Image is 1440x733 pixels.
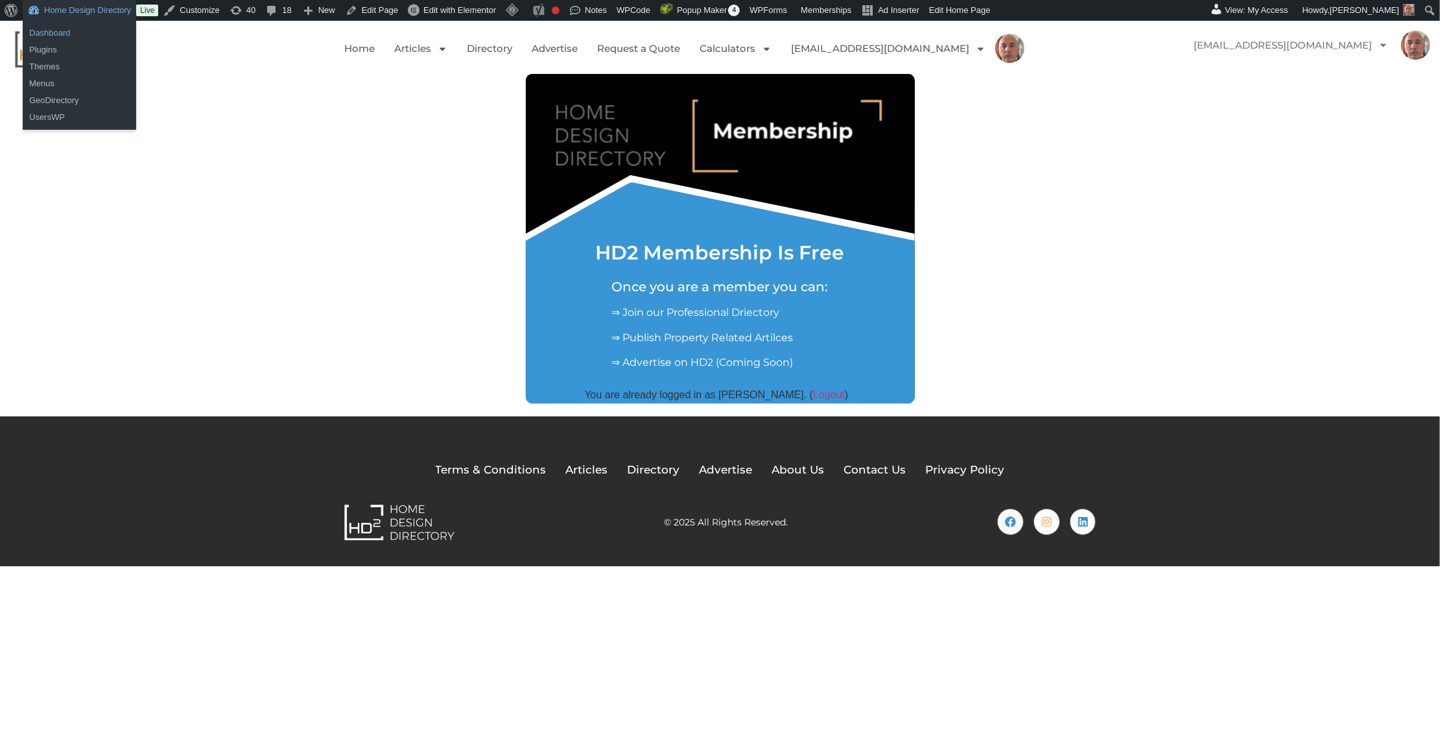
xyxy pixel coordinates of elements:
[612,355,829,370] p: ⇒ Advertise on HD2 (Coming Soon)
[1181,30,1401,60] a: [EMAIL_ADDRESS][DOMAIN_NAME]
[791,34,986,64] a: [EMAIL_ADDRESS][DOMAIN_NAME]
[813,387,845,403] a: Logout
[23,75,136,92] a: Menus
[597,34,680,64] a: Request a Quote
[23,109,136,126] a: UsersWP
[1330,5,1399,15] span: [PERSON_NAME]
[23,58,136,75] a: Themes
[552,6,560,14] div: Focus keyphrase not set
[664,518,788,527] h2: © 2025 All Rights Reserved.
[612,279,829,294] h5: Once you are a member you can:
[292,34,1077,64] nav: Menu
[628,462,680,479] a: Directory
[700,34,772,64] a: Calculators
[23,54,136,130] ul: Home Design Directory
[844,462,906,479] a: Contact Us
[596,243,845,263] h1: HD2 Membership Is Free
[585,387,856,403] div: You are already logged in as [PERSON_NAME]. ( )
[566,462,608,479] a: Articles
[467,34,512,64] a: Directory
[23,92,136,109] a: GeoDirectory
[1181,30,1430,60] nav: Menu
[23,21,136,62] ul: Home Design Directory
[728,5,740,16] span: 4
[23,42,136,58] a: Plugins
[995,34,1024,63] img: Mark Czernkowski
[1401,30,1430,60] img: Mark Czernkowski
[926,462,1005,479] a: Privacy Policy
[344,34,375,64] a: Home
[394,34,447,64] a: Articles
[772,462,825,479] a: About Us
[532,34,578,64] a: Advertise
[612,305,829,320] p: ⇒ Join our Professional Driectory
[136,5,158,16] a: Live
[700,462,753,479] a: Advertise
[436,462,547,479] a: Terms & Conditions
[23,25,136,42] a: Dashboard
[612,330,829,346] p: ⇒ Publish Property Related Artilces
[423,5,496,15] span: Edit with Elementor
